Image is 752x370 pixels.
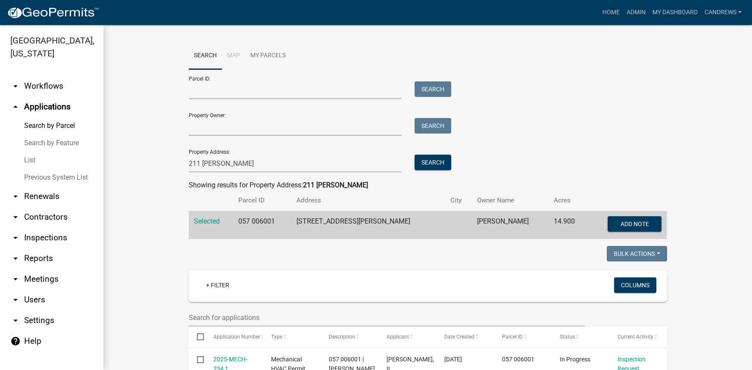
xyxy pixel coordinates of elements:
datatable-header-cell: Date Created [436,326,494,347]
td: 14.900 [549,211,587,239]
button: Bulk Actions [607,246,667,261]
span: Description [329,334,355,340]
strong: 211 [PERSON_NAME] [303,181,368,189]
datatable-header-cell: Current Activity [609,326,667,347]
span: 057 006001 [502,356,534,363]
th: Address [291,190,445,211]
span: Date Created [444,334,474,340]
a: Admin [623,4,649,21]
td: [STREET_ADDRESS][PERSON_NAME] [291,211,445,239]
datatable-header-cell: Status [552,326,609,347]
i: help [10,336,21,346]
span: Add Note [621,221,649,227]
th: Parcel ID [233,190,291,211]
datatable-header-cell: Select [189,326,205,347]
button: Search [415,118,451,134]
span: Status [560,334,575,340]
i: arrow_drop_down [10,233,21,243]
datatable-header-cell: Application Number [205,326,263,347]
span: Current Activity [618,334,653,340]
datatable-header-cell: Type [263,326,321,347]
i: arrow_drop_up [10,102,21,112]
a: My Dashboard [649,4,701,21]
button: Add Note [608,216,662,232]
th: City [445,190,472,211]
th: Owner Name [472,190,549,211]
span: 10/03/2025 [444,356,462,363]
td: [PERSON_NAME] [472,211,549,239]
th: Acres [549,190,587,211]
div: Showing results for Property Address: [189,180,667,190]
i: arrow_drop_down [10,315,21,326]
span: Parcel ID [502,334,523,340]
a: candrews [701,4,745,21]
i: arrow_drop_down [10,212,21,222]
i: arrow_drop_down [10,81,21,91]
datatable-header-cell: Parcel ID [494,326,552,347]
td: 057 006001 [233,211,291,239]
span: In Progress [560,356,590,363]
span: Applicant [387,334,409,340]
span: Type [271,334,282,340]
a: My Parcels [245,42,291,70]
i: arrow_drop_down [10,295,21,305]
datatable-header-cell: Description [321,326,378,347]
button: Columns [614,277,656,293]
span: Application Number [213,334,260,340]
a: + Filter [199,277,236,293]
input: Search for applications [189,309,585,326]
a: Search [189,42,222,70]
a: Home [599,4,623,21]
a: Selected [194,217,220,225]
button: Search [415,81,451,97]
i: arrow_drop_down [10,253,21,264]
i: arrow_drop_down [10,191,21,202]
datatable-header-cell: Applicant [378,326,436,347]
button: Search [415,155,451,170]
i: arrow_drop_down [10,274,21,284]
